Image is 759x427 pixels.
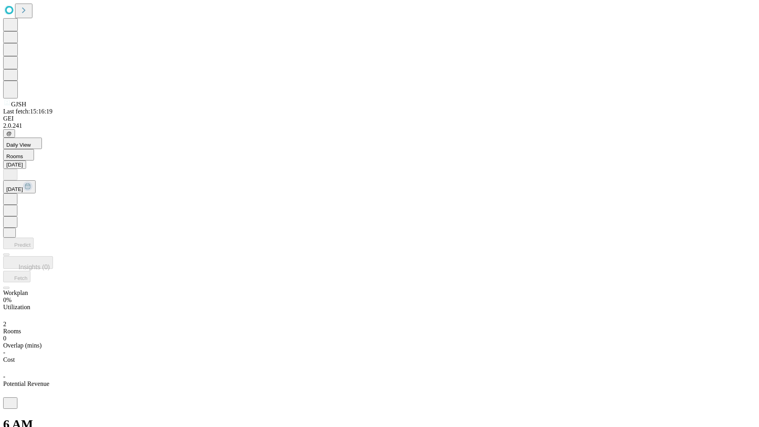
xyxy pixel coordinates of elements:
button: [DATE] [3,161,26,169]
span: Rooms [3,328,21,334]
span: 2 [3,321,6,327]
span: 0% [3,297,11,303]
button: [DATE] [3,180,36,193]
button: Fetch [3,271,30,282]
span: @ [6,130,12,136]
span: - [3,349,5,356]
button: Predict [3,238,34,249]
span: Last fetch: 15:16:19 [3,108,53,115]
span: 0 [3,335,6,342]
button: Rooms [3,149,34,161]
div: GEI [3,115,756,122]
span: Overlap (mins) [3,342,42,349]
button: @ [3,129,15,138]
span: [DATE] [6,186,23,192]
span: Utilization [3,304,30,310]
button: Insights (0) [3,256,53,269]
span: GJSH [11,101,26,108]
span: Insights (0) [19,264,50,270]
div: 2.0.241 [3,122,756,129]
span: Rooms [6,153,23,159]
span: Daily View [6,142,31,148]
span: - [3,373,5,380]
span: Potential Revenue [3,380,49,387]
span: Cost [3,356,15,363]
span: Workplan [3,289,28,296]
button: Daily View [3,138,42,149]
